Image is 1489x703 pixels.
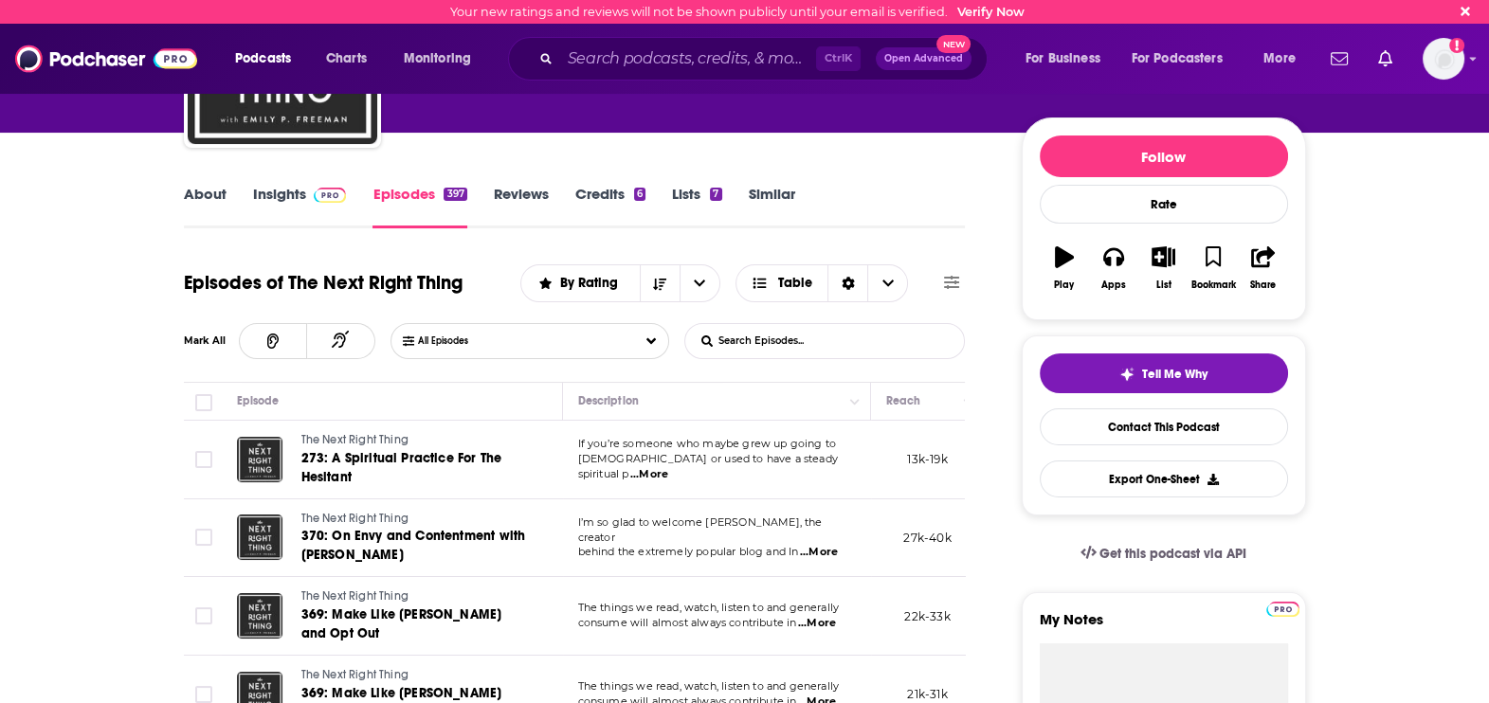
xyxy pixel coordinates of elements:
[672,185,721,228] a: Lists7
[1040,610,1288,643] label: My Notes
[634,188,645,201] div: 6
[184,271,463,295] h1: Episodes of The Next Right Thing
[301,433,409,446] span: The Next Right Thing
[301,527,529,565] a: 370: On Envy and Contentment with [PERSON_NAME]
[827,265,867,301] div: Sort Direction
[326,45,367,72] span: Charts
[844,390,866,413] button: Column Actions
[301,449,529,487] a: 273: A Spiritual Practice For The Hesitant
[800,545,838,560] span: ...More
[301,588,529,605] a: The Next Right Thing
[778,277,812,290] span: Table
[907,452,947,466] span: 13k-19k
[526,37,1006,81] div: Search podcasts, credits, & more...
[578,515,823,544] span: I’m so glad to welcome [PERSON_NAME], the creator
[237,389,280,412] div: Episode
[1040,460,1288,497] button: Export One-Sheet
[1263,45,1296,72] span: More
[1423,38,1464,80] span: Logged in as jjomalley
[1266,599,1299,617] a: Pro website
[195,529,212,546] span: Toggle select row
[640,265,680,301] button: Sort Direction
[1054,279,1074,291] div: Play
[1040,135,1288,177] button: Follow
[680,265,719,301] button: open menu
[1012,44,1124,74] button: open menu
[195,607,212,624] span: Toggle select row
[1065,531,1262,577] a: Get this podcast via API
[884,54,963,63] span: Open Advanced
[1099,546,1246,562] span: Get this podcast via API
[1119,44,1250,74] button: open menu
[301,668,409,681] span: The Next Right Thing
[314,44,378,74] a: Charts
[1250,279,1276,291] div: Share
[301,606,502,641] span: 369: Make Like [PERSON_NAME] and Opt Out
[520,264,720,302] h2: Choose List sort
[301,512,409,525] span: The Next Right Thing
[560,277,625,290] span: By Rating
[1040,185,1288,224] div: Rate
[904,609,950,623] span: 22k-33k
[1250,44,1319,74] button: open menu
[222,44,316,74] button: open menu
[1142,367,1208,382] span: Tell Me Why
[418,335,506,347] span: All Episodes
[1040,408,1288,445] a: Contact This Podcast
[749,185,795,228] a: Similar
[1423,38,1464,80] button: Show profile menu
[1371,43,1400,75] a: Show notifications dropdown
[630,467,668,482] span: ...More
[494,185,549,228] a: Reviews
[1101,279,1126,291] div: Apps
[903,531,951,545] span: 27k-40k
[1156,279,1171,291] div: List
[390,44,496,74] button: open menu
[1190,279,1235,291] div: Bookmark
[301,511,529,528] a: The Next Right Thing
[1040,353,1288,393] button: tell me why sparkleTell Me Why
[195,686,212,703] span: Toggle select row
[578,545,799,558] span: behind the extremely popular blog and In
[957,390,980,413] button: Column Actions
[184,336,239,346] div: Mark All
[1040,234,1089,302] button: Play
[301,432,529,449] a: The Next Right Thing
[578,616,797,629] span: consume will almost always contribute in
[578,389,639,412] div: Description
[710,188,721,201] div: 7
[253,185,347,228] a: InsightsPodchaser Pro
[735,264,909,302] button: Choose View
[1189,234,1238,302] button: Bookmark
[521,277,640,290] button: open menu
[314,188,347,203] img: Podchaser Pro
[450,5,1025,19] div: Your new ratings and reviews will not be shown publicly until your email is verified.
[404,45,471,72] span: Monitoring
[1423,38,1464,80] img: User Profile
[578,679,840,693] span: The things we read, watch, listen to and generally
[1323,43,1355,75] a: Show notifications dropdown
[1119,367,1135,382] img: tell me why sparkle
[301,667,529,684] a: The Next Right Thing
[560,44,816,74] input: Search podcasts, credits, & more...
[578,452,838,480] span: [DEMOGRAPHIC_DATA] or used to have a steady spiritual p
[1026,45,1100,72] span: For Business
[301,450,502,485] span: 273: A Spiritual Practice For The Hesitant
[886,389,921,412] div: Reach
[575,185,645,228] a: Credits6
[235,45,291,72] span: Podcasts
[301,528,526,563] span: 370: On Envy and Contentment with [PERSON_NAME]
[390,323,669,359] button: Choose List Listened
[1138,234,1188,302] button: List
[907,687,947,701] span: 21k-31k
[1449,38,1464,53] svg: Email not verified
[936,35,971,53] span: New
[1089,234,1138,302] button: Apps
[578,437,837,450] span: If you’re someone who maybe grew up going to
[578,601,840,614] span: The things we read, watch, listen to and generally
[876,47,971,70] button: Open AdvancedNew
[15,41,197,77] img: Podchaser - Follow, Share and Rate Podcasts
[372,185,466,228] a: Episodes397
[301,605,529,643] a: 369: Make Like [PERSON_NAME] and Opt Out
